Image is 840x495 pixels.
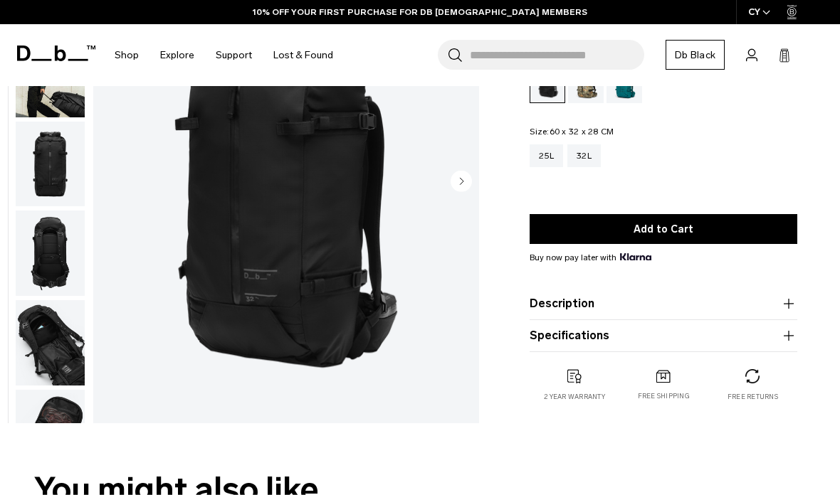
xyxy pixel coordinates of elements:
span: 60 x 32 x 28 CM [550,127,614,137]
button: Specifications [530,327,797,344]
span: Buy now pay later with [530,251,651,264]
a: 32L [567,144,601,167]
img: Snow Pro Backpack 32L Black Out [16,122,85,207]
button: Next slide [451,170,472,194]
button: Add to Cart [530,214,797,244]
button: Snow Pro Backpack 32L Black Out [15,121,85,208]
img: Snow Pro Backpack 32L Black Out [16,300,85,385]
a: 10% OFF YOUR FIRST PURCHASE FOR DB [DEMOGRAPHIC_DATA] MEMBERS [253,6,587,18]
button: Snow Pro Backpack 32L Black Out [15,299,85,386]
img: Snow Pro Backpack 32L Black Out [16,211,85,296]
button: Snow Pro Backpack 32L Black Out [15,389,85,476]
a: 25L [530,144,563,167]
nav: Main Navigation [104,24,344,86]
p: Free shipping [638,392,690,402]
a: Shop [115,30,139,80]
img: {"height" => 20, "alt" => "Klarna"} [620,253,651,260]
a: Lost & Found [273,30,333,80]
p: 2 year warranty [544,392,605,402]
p: Free returns [728,392,778,402]
button: Description [530,295,797,312]
a: Explore [160,30,194,80]
a: Support [216,30,252,80]
legend: Size: [530,127,614,136]
button: Snow Pro Backpack 32L Black Out [15,210,85,297]
a: Db Black [666,40,725,70]
img: Snow Pro Backpack 32L Black Out [16,390,85,475]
